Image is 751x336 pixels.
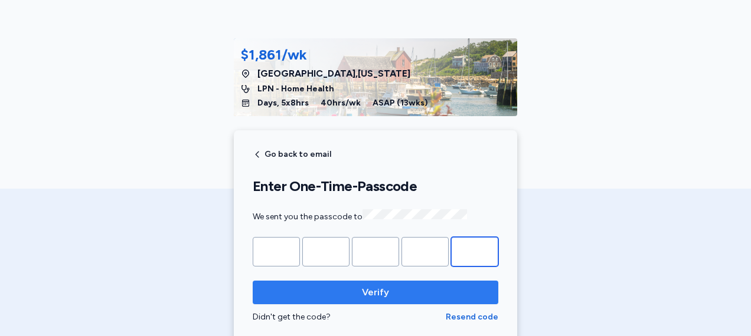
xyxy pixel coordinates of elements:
input: Please enter OTP character 4 [401,237,449,266]
button: Go back to email [253,150,331,159]
div: $1,861/wk [241,45,307,64]
span: Go back to email [265,150,331,159]
input: Please enter OTP character 2 [302,237,350,266]
span: Verify [362,285,389,299]
span: We sent you the passcode to [253,212,467,222]
span: [GEOGRAPHIC_DATA] , [US_STATE] [257,67,410,81]
div: Didn't get the code? [253,311,446,323]
span: Days, 5x8hrs [257,97,309,109]
span: ASAP ( 13 wks) [373,97,428,109]
input: Please enter OTP character 3 [352,237,399,266]
input: Please enter OTP character 5 [451,237,498,266]
span: LPN - Home Health [257,83,334,95]
span: 40 hrs/wk [321,97,361,109]
button: Resend code [446,311,498,323]
h1: Enter One-Time-Passcode [253,177,498,195]
button: Verify [253,281,498,304]
input: Please enter OTP character 1 [253,237,300,266]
